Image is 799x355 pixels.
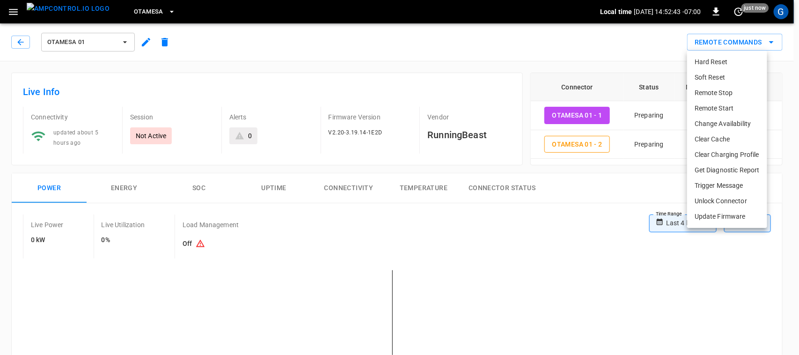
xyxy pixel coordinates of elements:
[687,163,767,178] li: Get Diagnostic Report
[687,54,767,70] li: Hard Reset
[687,85,767,101] li: Remote Stop
[687,209,767,224] li: Update Firmware
[687,178,767,193] li: Trigger Message
[687,101,767,116] li: Remote Start
[687,116,767,132] li: Change Availability
[687,193,767,209] li: Unlock Connector
[687,132,767,147] li: Clear Cache
[687,70,767,85] li: Soft Reset
[687,147,767,163] li: Clear Charging Profile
